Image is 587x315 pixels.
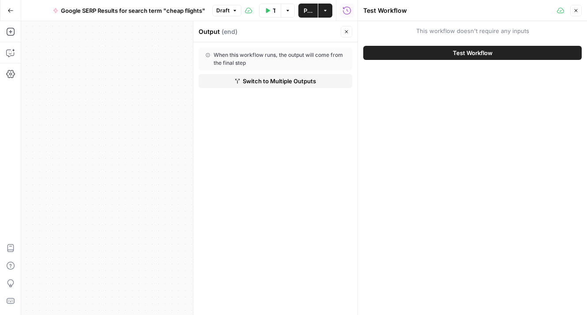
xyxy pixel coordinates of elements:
[363,46,582,60] button: Test Workflow
[222,27,237,36] span: ( end )
[212,5,241,16] button: Draft
[243,77,316,85] span: Switch to Multiple Outputs
[61,6,205,15] span: Google SERP Results for search term "cheap flights"
[199,27,338,36] div: Output
[363,26,582,35] span: This workflow doesn't require any inputs
[453,48,493,57] span: Test Workflow
[273,6,275,15] span: Test Data
[199,74,352,88] button: Switch to Multiple Outputs
[304,6,312,15] span: Publish
[259,4,281,18] button: Test Data
[48,4,211,18] button: Google SERP Results for search term "cheap flights"
[206,51,345,67] div: When this workflow runs, the output will come from the final step
[298,4,318,18] button: Publish
[216,7,230,15] span: Draft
